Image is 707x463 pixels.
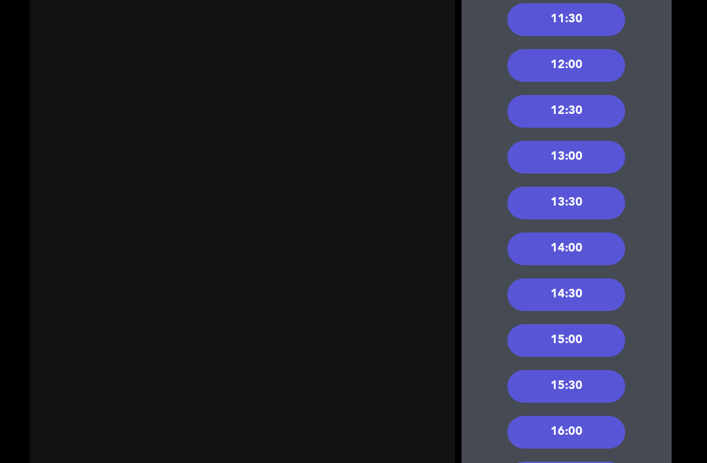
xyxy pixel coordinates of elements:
[507,95,625,128] div: 12:30
[507,370,625,403] div: 15:30
[507,187,625,219] div: 13:30
[507,3,625,36] div: 11:30
[507,416,625,449] div: 16:00
[507,232,625,265] div: 14:00
[507,324,625,357] div: 15:00
[507,49,625,82] div: 12:00
[507,141,625,174] div: 13:00
[507,278,625,311] div: 14:30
